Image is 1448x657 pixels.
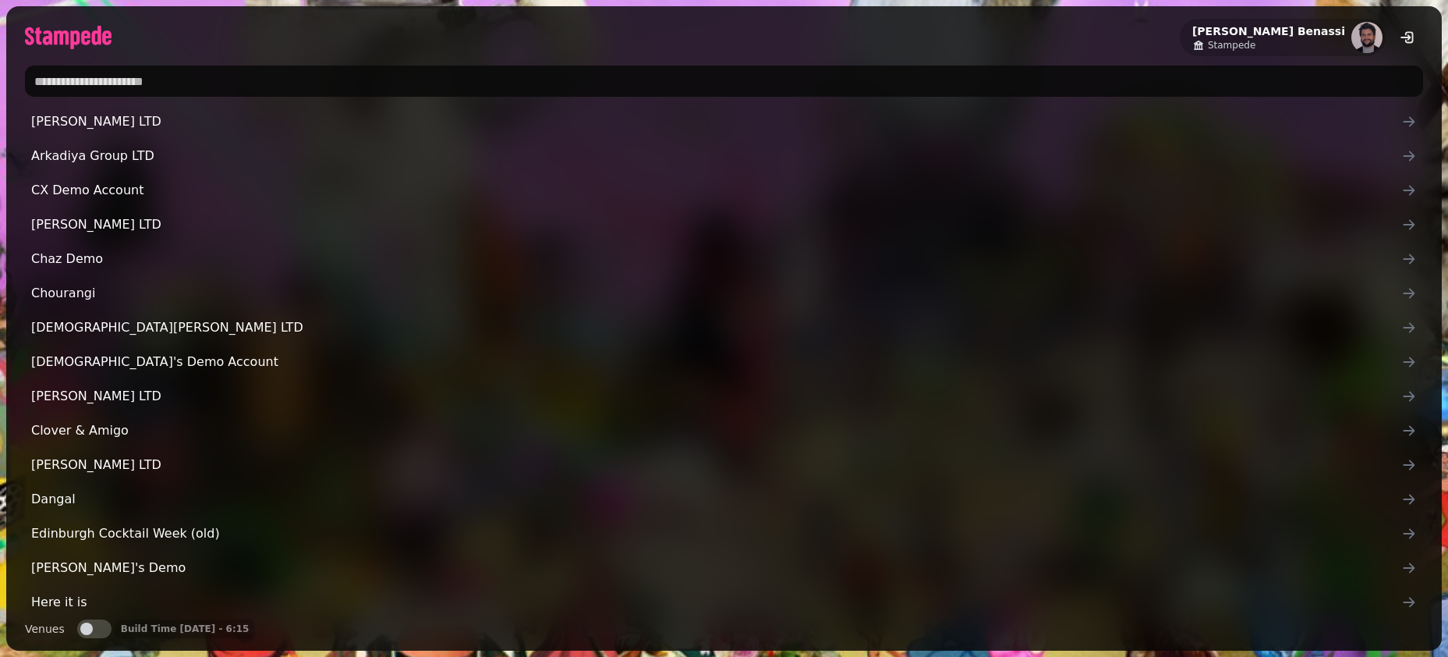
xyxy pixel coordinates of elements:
a: CX Demo Account [25,175,1423,206]
a: [PERSON_NAME] LTD [25,381,1423,412]
a: Clover & Amigo [25,415,1423,446]
label: Venues [25,620,65,638]
h2: [PERSON_NAME] Benassi [1192,23,1345,39]
a: Stampede [1192,39,1345,51]
span: Chourangi [31,284,1401,303]
span: [PERSON_NAME] LTD [31,215,1401,234]
img: aHR0cHM6Ly93d3cuZ3JhdmF0YXIuY29tL2F2YXRhci9mNWJlMmFiYjM4MjBmMGYzOTE3MzVlNWY5MTA5YzdkYz9zPTE1MCZkP... [1351,22,1383,53]
a: Chourangi [25,278,1423,309]
img: logo [25,26,112,49]
a: [PERSON_NAME] LTD [25,449,1423,481]
span: [DEMOGRAPHIC_DATA]'s Demo Account [31,353,1401,371]
p: Build Time [DATE] - 6:15 [121,623,250,635]
a: [DEMOGRAPHIC_DATA]'s Demo Account [25,346,1423,378]
a: Arkadiya Group LTD [25,140,1423,172]
button: logout [1392,22,1423,53]
span: Dangal [31,490,1401,509]
a: Here it is [25,587,1423,618]
span: [PERSON_NAME] LTD [31,387,1401,406]
span: CX Demo Account [31,181,1401,200]
a: Dangal [25,484,1423,515]
a: [PERSON_NAME] LTD [25,209,1423,240]
a: Chaz Demo [25,243,1423,275]
span: Clover & Amigo [31,421,1401,440]
span: Here it is [31,593,1401,612]
a: [PERSON_NAME] LTD [25,106,1423,137]
a: Edinburgh Cocktail Week (old) [25,518,1423,549]
span: [PERSON_NAME] LTD [31,112,1401,131]
span: Arkadiya Group LTD [31,147,1401,165]
span: [DEMOGRAPHIC_DATA][PERSON_NAME] LTD [31,318,1401,337]
span: Edinburgh Cocktail Week (old) [31,524,1401,543]
a: [PERSON_NAME]'s Demo [25,552,1423,584]
a: [DEMOGRAPHIC_DATA][PERSON_NAME] LTD [25,312,1423,343]
span: Stampede [1208,39,1255,51]
span: Chaz Demo [31,250,1401,268]
span: [PERSON_NAME] LTD [31,456,1401,474]
span: [PERSON_NAME]'s Demo [31,559,1401,577]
